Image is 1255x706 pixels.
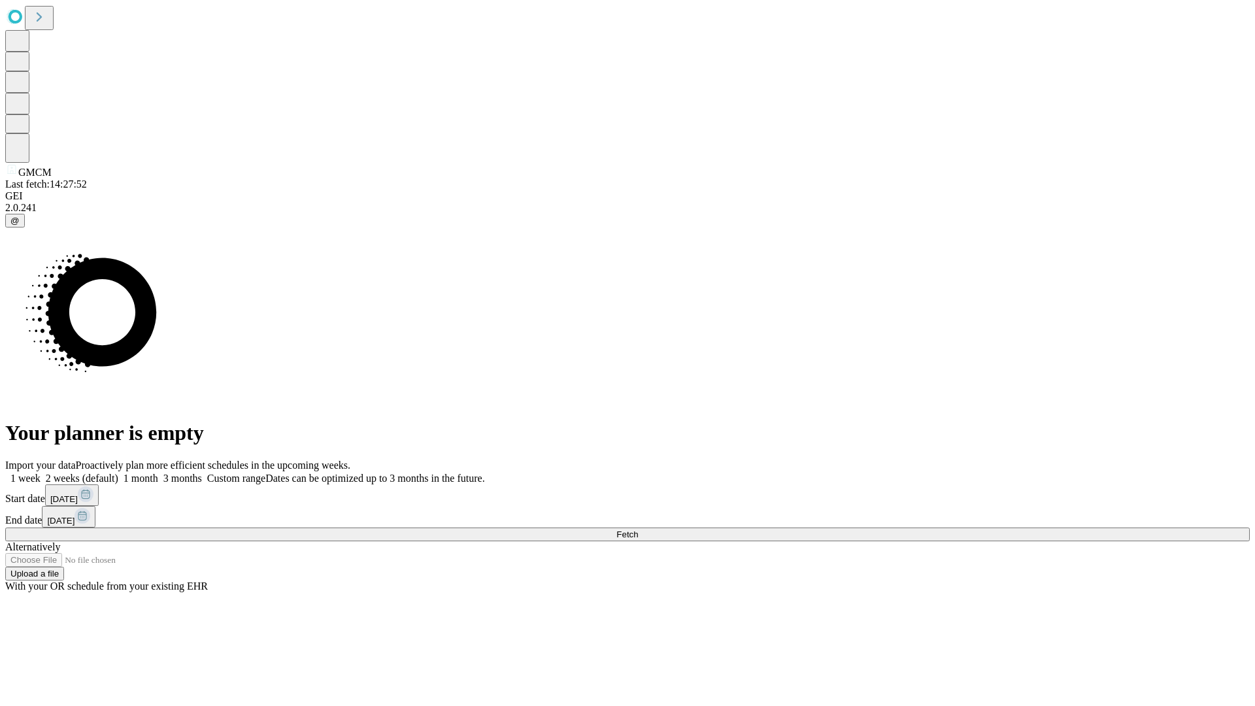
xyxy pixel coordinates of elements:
[47,516,75,526] span: [DATE]
[10,216,20,226] span: @
[45,484,99,506] button: [DATE]
[207,473,265,484] span: Custom range
[5,214,25,227] button: @
[5,567,64,580] button: Upload a file
[5,541,60,552] span: Alternatively
[18,167,52,178] span: GMCM
[5,528,1250,541] button: Fetch
[5,178,87,190] span: Last fetch: 14:27:52
[124,473,158,484] span: 1 month
[76,460,350,471] span: Proactively plan more efficient schedules in the upcoming weeks.
[5,202,1250,214] div: 2.0.241
[5,506,1250,528] div: End date
[5,484,1250,506] div: Start date
[10,473,41,484] span: 1 week
[265,473,484,484] span: Dates can be optimized up to 3 months in the future.
[5,460,76,471] span: Import your data
[50,494,78,504] span: [DATE]
[616,529,638,539] span: Fetch
[5,190,1250,202] div: GEI
[5,580,208,592] span: With your OR schedule from your existing EHR
[5,421,1250,445] h1: Your planner is empty
[163,473,202,484] span: 3 months
[46,473,118,484] span: 2 weeks (default)
[42,506,95,528] button: [DATE]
